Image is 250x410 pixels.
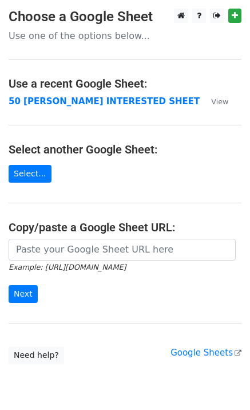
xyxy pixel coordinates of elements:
[9,96,200,107] a: 50 [PERSON_NAME] INTERESTED SHEET
[9,220,241,234] h4: Copy/paste a Google Sheet URL:
[211,97,228,106] small: View
[200,96,228,107] a: View
[9,77,241,90] h4: Use a recent Google Sheet:
[170,348,241,358] a: Google Sheets
[9,263,126,271] small: Example: [URL][DOMAIN_NAME]
[9,285,38,303] input: Next
[9,346,64,364] a: Need help?
[9,30,241,42] p: Use one of the options below...
[9,239,236,261] input: Paste your Google Sheet URL here
[9,165,51,183] a: Select...
[9,143,241,156] h4: Select another Google Sheet:
[9,9,241,25] h3: Choose a Google Sheet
